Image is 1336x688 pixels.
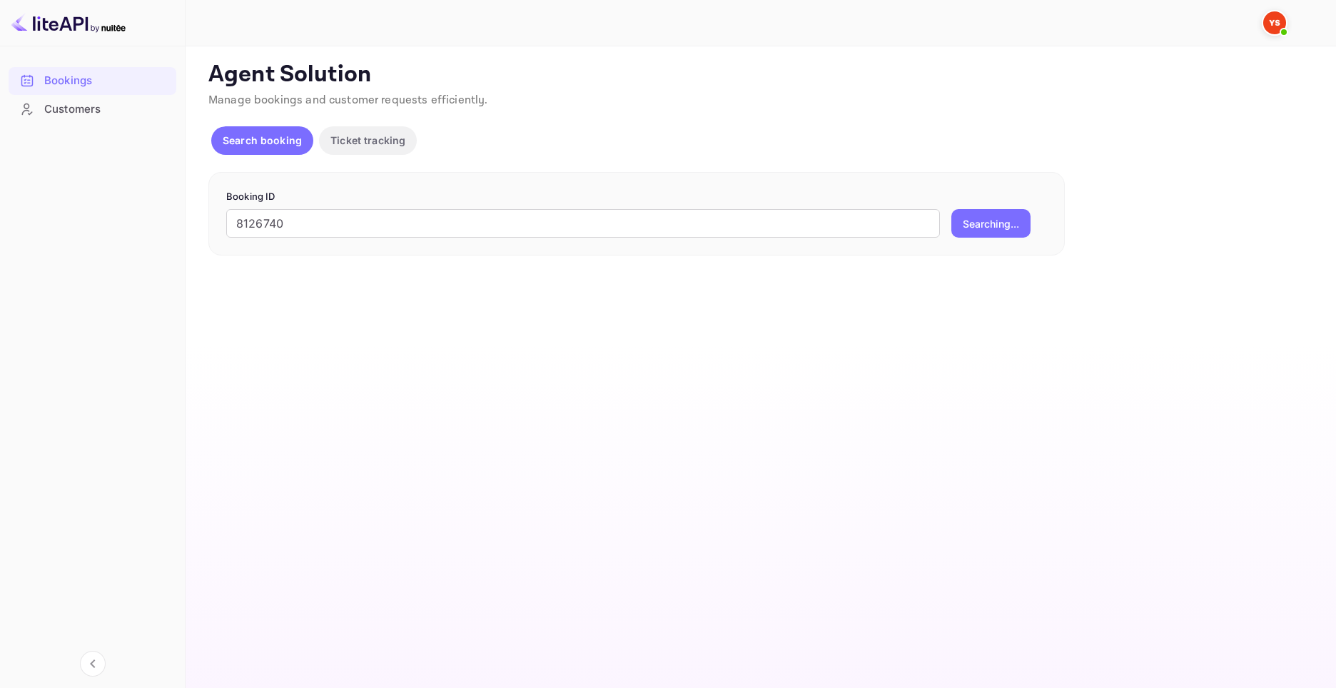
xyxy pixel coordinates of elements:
span: Manage bookings and customer requests efficiently. [208,93,488,108]
div: Bookings [9,67,176,95]
a: Customers [9,96,176,122]
div: Customers [44,101,169,118]
button: Searching... [951,209,1031,238]
div: Customers [9,96,176,123]
p: Booking ID [226,190,1047,204]
input: Enter Booking ID (e.g., 63782194) [226,209,940,238]
button: Collapse navigation [80,651,106,677]
p: Agent Solution [208,61,1310,89]
p: Search booking [223,133,302,148]
div: Bookings [44,73,169,89]
a: Bookings [9,67,176,93]
img: Yandex Support [1263,11,1286,34]
p: Ticket tracking [330,133,405,148]
img: LiteAPI logo [11,11,126,34]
